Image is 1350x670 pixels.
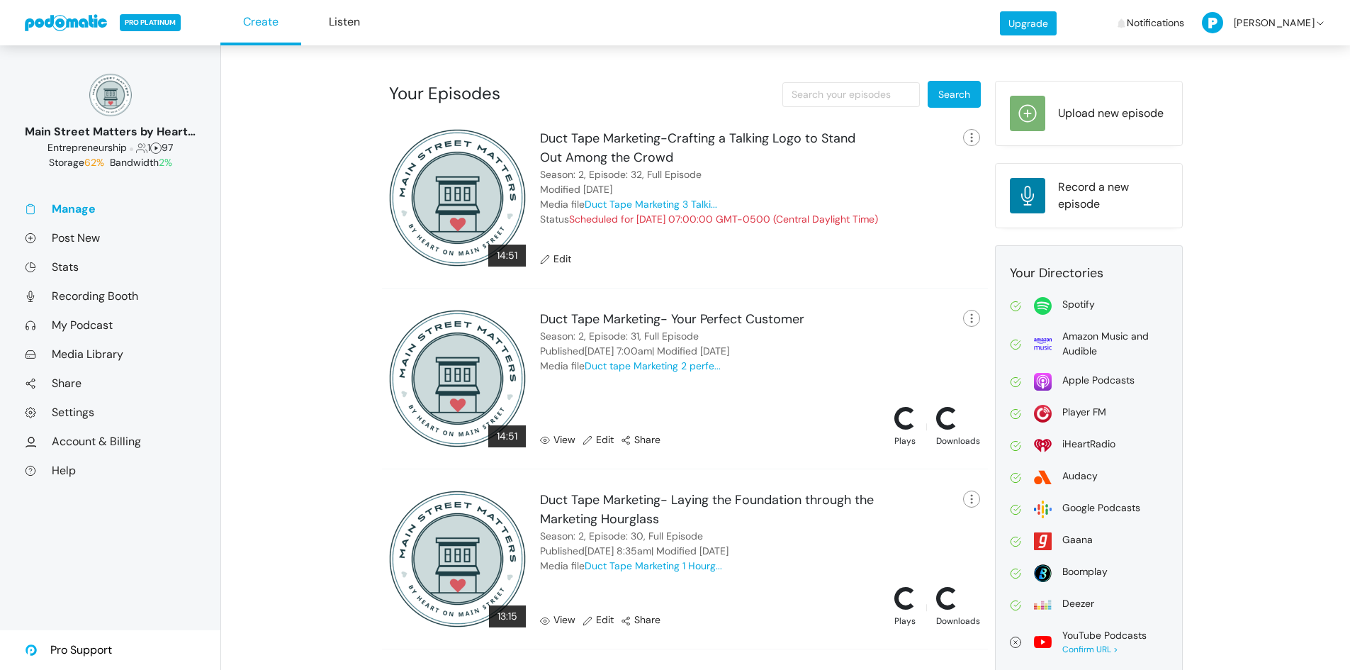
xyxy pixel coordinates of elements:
div: Amazon Music and Audible [1062,329,1168,359]
div: Media file [540,359,721,374]
img: audacy-5d0199fadc8dc77acc7c395e9e27ef384d0cbdead77bf92d3603ebf283057071.svg [1034,469,1052,486]
img: P-50-ab8a3cff1f42e3edaa744736fdbd136011fc75d0d07c0e6946c3d5a70d29199b.png [1202,12,1223,33]
div: Confirm URL > [1062,643,1147,656]
a: My Podcast [25,318,196,333]
div: iHeartRadio [1062,437,1115,452]
span: [PERSON_NAME] [1234,2,1315,44]
div: Deezer [1062,596,1094,611]
a: Create [220,1,301,45]
time: August 28, 2025 7:00am [585,345,652,357]
div: | [926,420,928,433]
img: deezer-17854ec532559b166877d7d89d3279c345eec2f597ff2478aebf0db0746bb0cd.svg [1034,596,1052,614]
a: Apple Podcasts [1010,373,1168,391]
img: google-2dbf3626bd965f54f93204bbf7eeb1470465527e396fa5b4ad72d911f40d0c40.svg [1034,501,1052,518]
a: Manage [25,201,196,216]
div: Player FM [1062,405,1106,420]
img: apple-26106266178e1f815f76c7066005aa6211188c2910869e7447b8cdd3a6512788.svg [1034,373,1052,391]
img: youtube-a762549b032a4d8d7c7d8c7d6f94e90d57091a29b762dad7ef63acd86806a854.svg [1034,633,1052,651]
a: Duct Tape Marketing 3 Talki... [585,198,717,211]
img: boomplay-2b96be17c781bb6067f62690a2aa74937c828758cf5668dffdf1db111eff7552.svg [1034,564,1052,582]
input: Search [928,81,981,108]
a: Settings [25,405,196,420]
img: player_fm-2f731f33b7a5920876a6a59fec1291611fade0905d687326e1933154b96d4679.svg [1034,405,1052,423]
div: Record a new episode [1058,179,1168,213]
span: 62% [84,156,104,169]
div: Plays [894,615,917,627]
a: Share [25,376,196,391]
div: Main Street Matters by Heart on [GEOGRAPHIC_DATA] [25,123,196,140]
a: Media Library [25,347,196,362]
a: Spotify [1010,297,1168,315]
a: iHeartRadio [1010,437,1168,454]
a: Account & Billing [25,434,196,449]
div: Published | Modified [DATE] [540,344,729,359]
a: Audacy [1010,469,1168,486]
a: Recording Booth [25,289,196,303]
a: Record a new episode [1010,178,1168,213]
div: 14:51 [488,425,526,447]
div: Media file [540,197,717,212]
a: Amazon Music and Audible [1010,329,1168,359]
span: Followers [136,141,147,154]
div: Status [540,212,878,227]
div: Plays [894,435,917,447]
div: | [926,601,928,614]
span: Scheduled for [DATE] 07:00:00 GMT-0500 (Central Daylight Time) [569,213,878,225]
div: Season: 2, Episode: 30, Full Episode [540,529,703,544]
a: Edit [583,432,614,447]
a: Edit [583,613,614,627]
a: [PERSON_NAME] [1202,2,1326,44]
div: Media file [540,559,722,574]
a: Upgrade [1000,11,1057,35]
div: Audacy [1062,469,1098,484]
div: Your Episodes [389,81,500,108]
img: 150x150_17130234.png [89,74,132,116]
div: Your Directories [1010,264,1168,283]
a: Share [621,613,660,627]
img: 300x300_17130234.png [389,129,527,267]
div: Google Podcasts [1062,501,1140,515]
a: Edit [540,252,571,267]
div: Apple Podcasts [1062,373,1135,388]
div: Gaana [1062,532,1093,547]
div: Spotify [1062,297,1095,312]
div: Duct Tape Marketing-Crafting a Talking Logo to Stand Out Among the Crowd [540,129,879,167]
a: Deezer [1010,596,1168,614]
a: Share [621,432,660,447]
a: Google Podcasts [1010,501,1168,518]
div: Downloads [936,435,980,447]
img: 300x300_17130234.png [389,310,527,447]
a: Duct Tape Marketing 1 Hourg... [585,559,722,572]
img: 300x300_17130234.png [389,491,527,628]
a: YouTube Podcasts Confirm URL > [1010,628,1168,656]
img: i_heart_radio-0fea502c98f50158959bea423c94b18391c60ffcc3494be34c3ccd60b54f1ade.svg [1034,437,1052,454]
a: View [540,432,575,447]
div: 14:51 [488,245,526,267]
div: Upload new episode [1058,105,1164,122]
div: Modified [DATE] [540,182,612,197]
div: Season: 2, Episode: 32, Full Episode [540,167,702,182]
span: Episodes [150,141,162,154]
span: 2% [159,156,172,169]
div: Published | Modified [DATE] [540,544,729,559]
a: Post New [25,230,196,245]
a: Stats [25,259,196,274]
img: gaana-acdc428d6f3a8bcf3dfc61bc87d1a5ed65c1dda5025f5609f03e44ab3dd96560.svg [1034,532,1052,550]
a: Help [25,463,196,478]
div: YouTube Podcasts [1062,628,1147,643]
a: Listen [304,1,385,45]
img: spotify-814d7a4412f2fa8a87278c8d4c03771221523d6a641bdc26ea993aaf80ac4ffe.svg [1034,297,1052,315]
a: Player FM [1010,405,1168,423]
div: Duct Tape Marketing- Laying the Foundation through the Marketing Hourglass [540,491,879,529]
span: Bandwidth [110,156,172,169]
input: Search your episodes [782,82,920,107]
a: Boomplay [1010,564,1168,582]
div: 1 97 [25,140,196,155]
div: Season: 2, Episode: 31, Full Episode [540,329,699,344]
a: View [540,613,575,627]
div: Duct Tape Marketing- Your Perfect Customer [540,310,804,329]
img: amazon-69639c57110a651e716f65801135d36e6b1b779905beb0b1c95e1d99d62ebab9.svg [1034,335,1052,353]
a: Upload new episode [1010,96,1168,131]
a: Duct tape Marketing 2 perfe... [585,359,721,372]
time: August 25, 2025 8:35am [585,545,651,557]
